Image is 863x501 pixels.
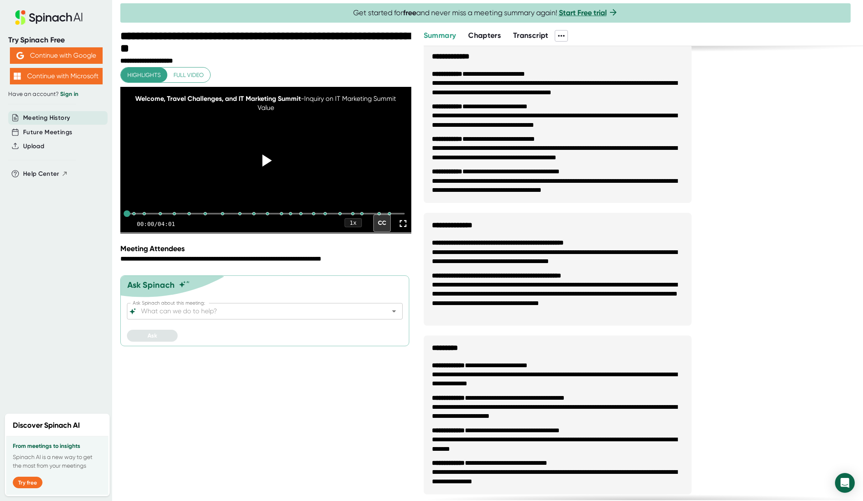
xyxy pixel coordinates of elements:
[559,8,607,17] a: Start Free trial
[139,305,376,317] input: What can we do to help?
[424,30,456,41] button: Summary
[23,128,72,137] button: Future Meetings
[135,94,396,113] div: - Inquiry on IT Marketing Summit Value
[10,47,103,64] button: Continue with Google
[424,31,456,40] span: Summary
[8,91,104,98] div: Have an account?
[174,70,204,80] span: Full video
[121,68,167,83] button: Highlights
[127,280,175,290] div: Ask Spinach
[345,218,362,227] div: 1 x
[13,443,102,450] h3: From meetings to insights
[403,8,416,17] b: free
[835,473,855,493] div: Open Intercom Messenger
[13,420,80,431] h2: Discover Spinach AI
[23,169,59,179] span: Help Center
[167,68,210,83] button: Full video
[13,477,42,488] button: Try free
[513,30,549,41] button: Transcript
[468,31,501,40] span: Chapters
[148,332,157,339] span: Ask
[388,305,400,317] button: Open
[23,169,68,179] button: Help Center
[60,91,78,98] a: Sign in
[468,30,501,41] button: Chapters
[135,95,301,103] span: Welcome, Travel Challenges, and IT Marketing Summit
[120,244,413,253] div: Meeting Attendees
[16,52,24,59] img: Aehbyd4JwY73AAAAAElFTkSuQmCC
[23,142,44,151] button: Upload
[137,221,175,227] div: 00:00 / 04:01
[127,330,178,342] button: Ask
[13,453,102,470] p: Spinach AI is a new way to get the most from your meetings
[373,214,391,232] div: CC
[513,31,549,40] span: Transcript
[127,70,161,80] span: Highlights
[353,8,618,18] span: Get started for and never miss a meeting summary again!
[23,113,70,123] button: Meeting History
[8,35,104,45] div: Try Spinach Free
[10,68,103,84] button: Continue with Microsoft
